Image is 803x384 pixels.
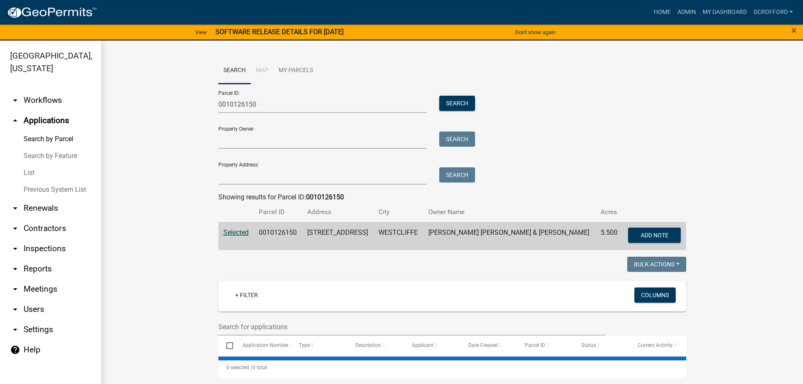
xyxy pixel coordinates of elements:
[355,342,381,348] span: Description
[218,318,606,336] input: Search for applications
[596,202,623,222] th: Acres
[439,132,475,147] button: Search
[634,287,676,303] button: Columns
[226,365,252,371] span: 0 selected /
[10,325,20,335] i: arrow_drop_down
[628,228,681,243] button: Add Note
[412,342,434,348] span: Applicant
[10,223,20,234] i: arrow_drop_down
[596,222,623,250] td: 5.500
[192,25,210,39] a: View
[302,222,373,250] td: [STREET_ADDRESS]
[215,28,344,36] strong: SOFTWARE RELEASE DETAILS FOR [DATE]
[373,222,423,250] td: WESTCLIFFE
[254,222,302,250] td: 0010126150
[650,4,674,20] a: Home
[791,24,797,36] span: ×
[641,231,669,238] span: Add Note
[439,96,475,111] button: Search
[423,222,596,250] td: [PERSON_NAME] [PERSON_NAME] & [PERSON_NAME]
[274,57,318,84] a: My Parcels
[638,342,673,348] span: Current Activity
[404,336,460,356] datatable-header-cell: Applicant
[218,357,686,378] div: 0 total
[630,336,686,356] datatable-header-cell: Current Activity
[234,336,291,356] datatable-header-cell: Application Number
[10,284,20,294] i: arrow_drop_down
[627,257,686,272] button: Bulk Actions
[373,202,423,222] th: City
[10,203,20,213] i: arrow_drop_down
[291,336,347,356] datatable-header-cell: Type
[699,4,750,20] a: My Dashboard
[223,228,249,236] a: Selected
[423,202,596,222] th: Owner Name
[10,304,20,314] i: arrow_drop_down
[299,342,310,348] span: Type
[242,342,288,348] span: Application Number
[525,342,545,348] span: Parcel ID
[254,202,302,222] th: Parcel ID
[439,167,475,183] button: Search
[306,193,344,201] strong: 0010126150
[581,342,596,348] span: Status
[517,336,573,356] datatable-header-cell: Parcel ID
[347,336,404,356] datatable-header-cell: Description
[460,336,517,356] datatable-header-cell: Date Created
[10,244,20,254] i: arrow_drop_down
[218,192,686,202] div: Showing results for Parcel ID:
[512,25,559,39] button: Don't show again
[228,287,265,303] a: + Filter
[10,345,20,355] i: help
[674,4,699,20] a: Admin
[573,336,630,356] datatable-header-cell: Status
[750,4,796,20] a: dcrofford
[218,336,234,356] datatable-header-cell: Select
[468,342,498,348] span: Date Created
[10,115,20,126] i: arrow_drop_up
[10,264,20,274] i: arrow_drop_down
[791,25,797,35] button: Close
[218,57,251,84] a: Search
[10,95,20,105] i: arrow_drop_down
[302,202,373,222] th: Address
